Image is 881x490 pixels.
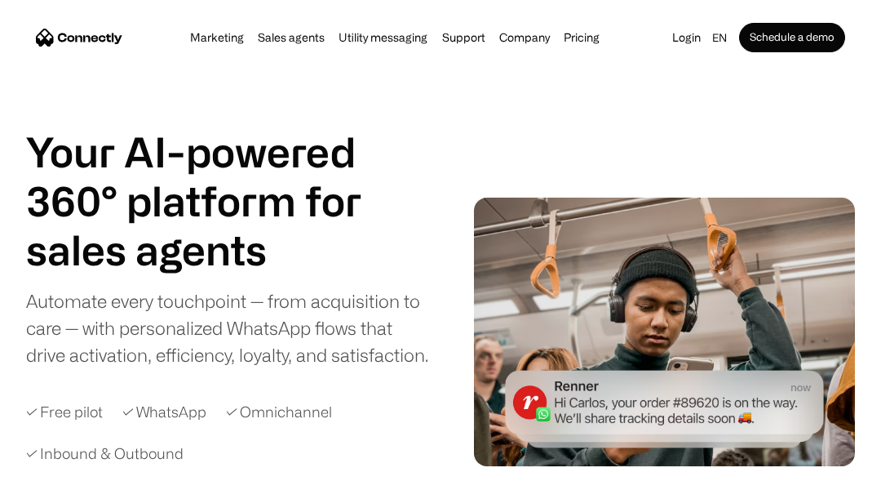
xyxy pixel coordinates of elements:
[26,127,401,225] h1: Your AI-powered 360° platform for
[499,26,550,49] div: Company
[226,401,332,423] div: ✓ Omnichannel
[122,401,206,423] div: ✓ WhatsApp
[667,26,706,49] a: Login
[185,31,249,44] a: Marketing
[253,31,330,44] a: Sales agents
[26,401,103,423] div: ✓ Free pilot
[26,443,184,465] div: ✓ Inbound & Outbound
[559,31,604,44] a: Pricing
[437,31,490,44] a: Support
[739,23,845,52] a: Schedule a demo
[334,31,432,44] a: Utility messaging
[26,287,436,368] div: Automate every touchpoint — from acquisition to care — with personalized WhatsApp flows that driv...
[26,225,401,274] h1: sales agents
[712,26,727,49] div: en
